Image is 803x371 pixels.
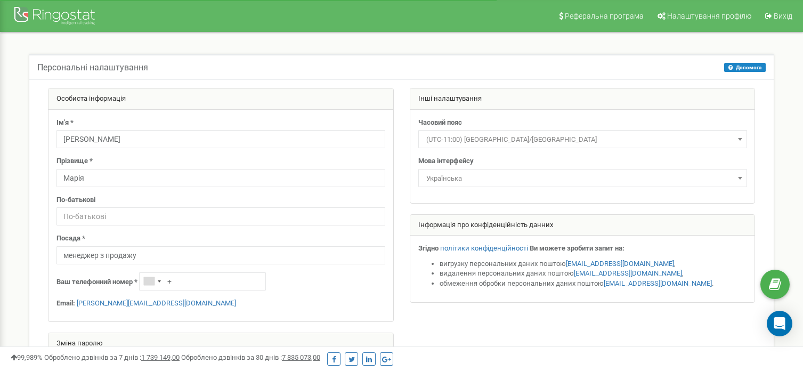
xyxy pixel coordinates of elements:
[418,156,474,166] label: Мова інтерфейсу
[410,88,755,110] div: Інші налаштування
[44,353,180,361] span: Оброблено дзвінків за 7 днів :
[440,269,747,279] li: видалення персональних даних поштою ,
[440,259,747,269] li: вигрузку персональних даних поштою ,
[418,118,462,128] label: Часовий пояс
[56,118,74,128] label: Ім'я *
[56,156,93,166] label: Прізвище *
[56,277,137,287] label: Ваш телефонний номер *
[11,353,43,361] span: 99,989%
[530,244,624,252] strong: Ви можете зробити запит на:
[418,169,747,187] span: Українська
[566,260,674,268] a: [EMAIL_ADDRESS][DOMAIN_NAME]
[440,244,528,252] a: політики конфіденційності
[440,279,747,289] li: обмеження обробки персональних даних поштою .
[48,88,393,110] div: Особиста інформація
[410,215,755,236] div: Інформація про конфіденційність данних
[139,272,266,291] input: +1-800-555-55-55
[56,195,95,205] label: По-батькові
[774,12,792,20] span: Вихід
[56,246,385,264] input: Посада
[767,311,792,336] div: Open Intercom Messenger
[282,353,320,361] u: 7 835 073,00
[140,273,164,290] div: Telephone country code
[565,12,644,20] span: Реферальна програма
[77,299,236,307] a: [PERSON_NAME][EMAIL_ADDRESS][DOMAIN_NAME]
[37,63,148,72] h5: Персональні налаштування
[574,269,682,277] a: [EMAIL_ADDRESS][DOMAIN_NAME]
[181,353,320,361] span: Оброблено дзвінків за 30 днів :
[422,132,743,147] span: (UTC-11:00) Pacific/Midway
[56,233,85,244] label: Посада *
[667,12,751,20] span: Налаштування профілю
[48,333,393,354] div: Зміна паролю
[422,171,743,186] span: Українська
[418,130,747,148] span: (UTC-11:00) Pacific/Midway
[141,353,180,361] u: 1 739 149,00
[418,244,439,252] strong: Згідно
[56,299,75,307] strong: Email:
[56,169,385,187] input: Прізвище
[56,207,385,225] input: По-батькові
[56,130,385,148] input: Ім'я
[724,63,766,72] button: Допомога
[604,279,712,287] a: [EMAIL_ADDRESS][DOMAIN_NAME]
